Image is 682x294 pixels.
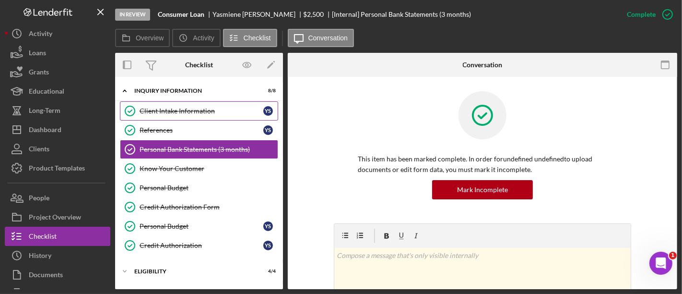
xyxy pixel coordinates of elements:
div: Long-Term [29,101,60,122]
button: Activity [5,24,110,43]
a: Know Your Customer [120,159,278,178]
p: This item has been marked complete. In order for undefined undefined to upload documents or edit ... [358,154,607,175]
button: Checklist [223,29,277,47]
div: Client Intake Information [140,107,263,115]
button: Project Overview [5,208,110,227]
button: Long-Term [5,101,110,120]
button: Checklist [5,227,110,246]
div: Project Overview [29,208,81,229]
div: Activity [29,24,52,46]
div: Clients [29,139,49,161]
div: Complete [627,5,656,24]
label: Conversation [308,34,348,42]
button: Conversation [288,29,354,47]
div: People [29,188,49,210]
div: Dashboard [29,120,61,142]
button: Mark Incomplete [432,180,533,199]
a: Client Intake InformationYS [120,101,278,121]
div: Y S [263,125,273,135]
div: Know Your Customer [140,165,278,172]
button: Documents [5,265,110,284]
div: Documents [29,265,63,287]
div: Y S [263,241,273,250]
button: History [5,246,110,265]
div: Checklist [29,227,57,248]
span: 1 [669,252,677,259]
div: Eligibility [134,269,252,274]
div: Mark Incomplete [457,180,508,199]
div: Personal Bank Statements (3 months) [140,146,278,153]
a: Personal BudgetYS [120,217,278,236]
button: Dashboard [5,120,110,139]
div: [Internal] Personal Bank Statements (3 months) [332,11,471,18]
div: Y S [263,106,273,116]
a: ReferencesYS [120,121,278,140]
div: 4 / 4 [259,269,276,274]
b: Consumer Loan [158,11,204,18]
a: Credit Authorization Form [120,197,278,217]
div: Educational [29,82,64,103]
span: $2,500 [304,10,324,18]
div: 8 / 8 [259,88,276,94]
button: Educational [5,82,110,101]
div: Inquiry Information [134,88,252,94]
label: Checklist [244,34,271,42]
button: Clients [5,139,110,159]
div: In Review [115,9,150,21]
div: Personal Budget [140,184,278,192]
div: References [140,126,263,134]
label: Activity [193,34,214,42]
div: Credit Authorization [140,242,263,249]
a: Personal Bank Statements (3 months) [120,140,278,159]
iframe: Intercom live chat [649,252,672,275]
div: Yasmiene [PERSON_NAME] [212,11,304,18]
a: Personal Budget [120,178,278,197]
button: Loans [5,43,110,62]
div: Loans [29,43,46,65]
a: Credit AuthorizationYS [120,236,278,255]
button: Product Templates [5,159,110,178]
div: Y S [263,221,273,231]
div: Credit Authorization Form [140,203,278,211]
button: People [5,188,110,208]
button: Complete [617,5,677,24]
div: Checklist [185,61,213,69]
label: Overview [136,34,164,42]
div: Conversation [463,61,503,69]
button: Overview [115,29,170,47]
div: Personal Budget [140,222,263,230]
div: History [29,246,51,268]
div: Grants [29,62,49,84]
button: Grants [5,62,110,82]
div: Product Templates [29,159,85,180]
button: Activity [172,29,220,47]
